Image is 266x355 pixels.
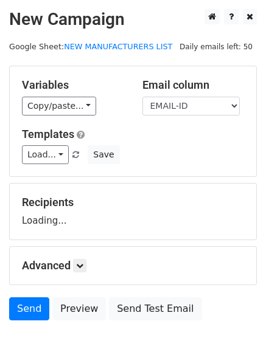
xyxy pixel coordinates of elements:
h5: Email column [142,78,245,92]
h5: Advanced [22,259,244,272]
h5: Recipients [22,196,244,209]
h2: New Campaign [9,9,257,30]
button: Save [88,145,119,164]
a: Send Test Email [109,297,201,320]
a: NEW MANUFACTURERS LIST [64,42,172,51]
div: Loading... [22,196,244,227]
span: Daily emails left: 50 [175,40,257,53]
a: Copy/paste... [22,97,96,115]
a: Daily emails left: 50 [175,42,257,51]
h5: Variables [22,78,124,92]
a: Templates [22,128,74,140]
small: Google Sheet: [9,42,172,51]
a: Preview [52,297,106,320]
a: Send [9,297,49,320]
a: Load... [22,145,69,164]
